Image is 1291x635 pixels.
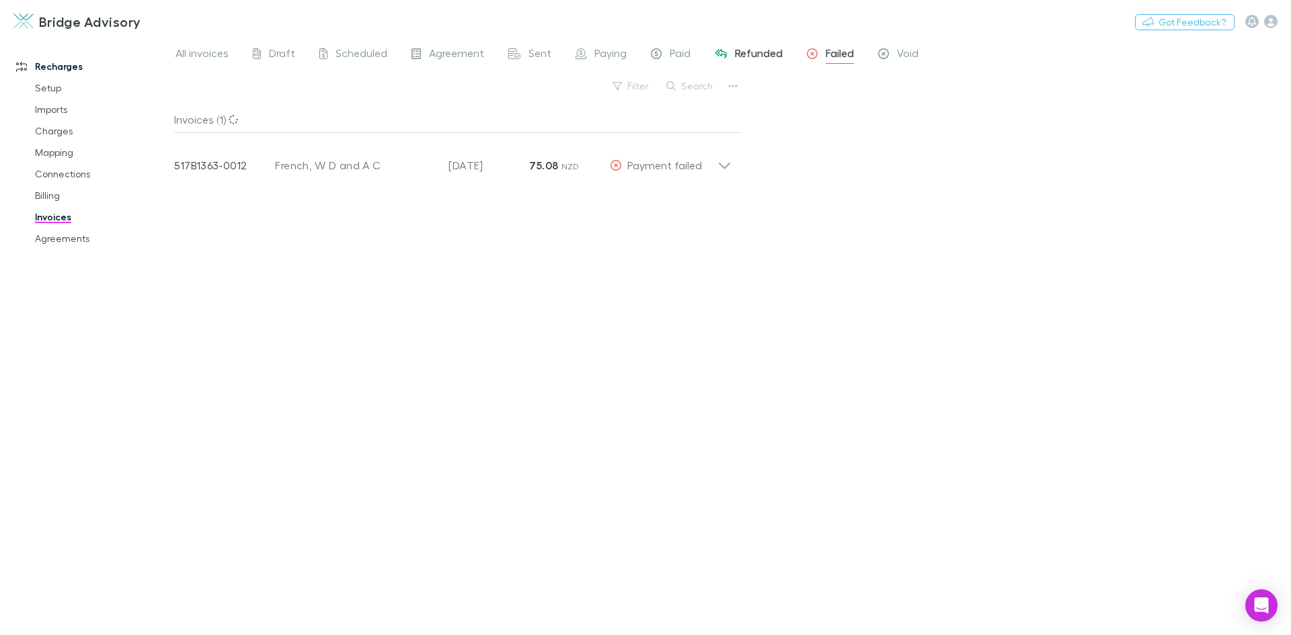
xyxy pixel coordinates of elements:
a: Invoices [22,206,182,228]
span: Scheduled [336,46,387,64]
a: Billing [22,185,182,206]
span: Void [897,46,918,64]
span: Agreement [429,46,484,64]
span: Paying [594,46,627,64]
img: Bridge Advisory's Logo [13,13,34,30]
button: Filter [606,78,657,94]
a: Mapping [22,142,182,163]
div: Open Intercom Messenger [1245,589,1278,622]
h3: Bridge Advisory [39,13,141,30]
button: Got Feedback? [1135,14,1235,30]
span: Paid [670,46,691,64]
a: Setup [22,77,182,99]
a: Agreements [22,228,182,249]
a: Charges [22,120,182,142]
button: Search [660,78,721,94]
p: 517B1363-0012 [174,157,275,173]
span: Refunded [735,46,783,64]
a: Bridge Advisory [5,5,149,38]
strong: 75.08 [529,159,558,172]
a: Recharges [3,56,182,77]
div: French, W D and A C [275,157,435,173]
span: Sent [529,46,551,64]
span: All invoices [175,46,229,64]
span: Draft [269,46,295,64]
div: 517B1363-0012French, W D and A C[DATE]75.08 NZDPayment failed [163,133,742,187]
p: [DATE] [448,157,529,173]
a: Connections [22,163,182,185]
span: Failed [826,46,854,64]
span: NZD [561,161,580,171]
a: Imports [22,99,182,120]
span: Payment failed [627,159,702,171]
